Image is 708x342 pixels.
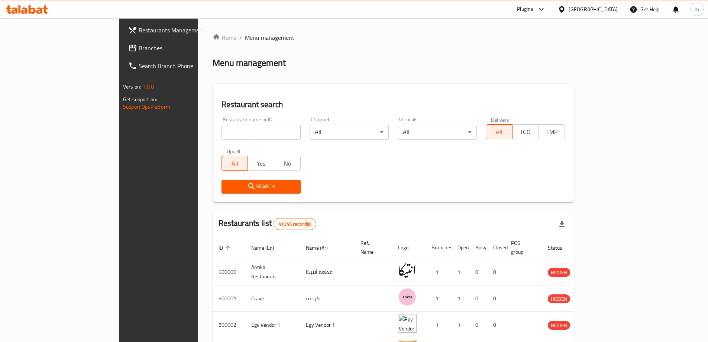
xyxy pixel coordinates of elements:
th: Logo [392,236,426,259]
td: 1 [452,285,469,312]
span: HIDDEN [548,321,570,330]
td: 1 [452,259,469,285]
span: 1.0.0 [142,82,154,92]
h2: Menu management [213,57,286,69]
span: Yes [251,158,271,169]
button: TMP [538,124,565,139]
button: All [222,156,248,171]
span: 41045 record(s) [274,221,316,228]
span: TMP [541,127,562,137]
span: Ref. Name [361,239,383,256]
div: Export file [553,215,571,233]
img: Egy Vendor 1 [398,314,417,333]
td: مطعم أنتيكا [300,259,355,285]
span: HIDDEN [548,295,570,303]
nav: breadcrumb [213,33,574,42]
span: Restaurants Management [139,26,232,35]
div: All [310,125,389,140]
td: 0 [469,285,487,312]
div: Plugins [517,5,533,14]
img: Antika Restaurant [398,261,417,280]
td: 1 [452,312,469,338]
span: No [277,158,298,169]
span: All [225,158,245,169]
td: 0 [469,312,487,338]
td: 0 [487,285,505,312]
span: Search [227,182,295,191]
td: 0 [487,312,505,338]
td: Egy Vendor 1 [300,312,355,338]
button: Yes [248,156,274,171]
div: All [398,125,477,140]
span: Get support on: [123,95,157,104]
span: Branches [139,44,232,52]
span: Search Branch Phone [139,61,232,70]
div: Total records count [274,218,316,230]
button: No [274,156,301,171]
span: All [489,127,510,137]
td: 1 [426,312,452,338]
div: HIDDEN [548,321,570,330]
h2: Restaurant search [222,99,565,110]
button: All [486,124,513,139]
td: 0 [469,259,487,285]
span: Name (Ar) [306,243,337,252]
td: Egy Vendor 1 [245,312,300,338]
a: Restaurants Management [122,21,237,39]
a: Branches [122,39,237,57]
div: [GEOGRAPHIC_DATA] [569,5,618,13]
span: HIDDEN [548,268,570,277]
td: Antika Restaurant [245,259,300,285]
span: Version: [123,82,141,92]
span: ID [219,243,233,252]
label: Upsell [227,148,240,154]
td: 0 [487,259,505,285]
h2: Restaurants list [219,218,317,230]
td: 1 [426,285,452,312]
button: TGO [512,124,539,139]
th: Open [452,236,469,259]
img: Crave [398,288,417,306]
span: m [695,5,699,13]
button: Search [222,180,301,194]
span: Name (En) [251,243,284,252]
a: Support.OpsPlatform [123,102,170,112]
th: Closed [487,236,505,259]
th: Branches [426,236,452,259]
th: Busy [469,236,487,259]
td: Crave [245,285,300,312]
span: Menu management [245,33,294,42]
span: TGO [515,127,536,137]
label: Delivery [491,117,510,122]
span: POS group [511,239,533,256]
td: 1 [426,259,452,285]
a: Search Branch Phone [122,57,237,75]
input: Search for restaurant name or ID.. [222,125,301,140]
li: / [239,33,242,42]
td: كرييف [300,285,355,312]
span: Status [548,243,572,252]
